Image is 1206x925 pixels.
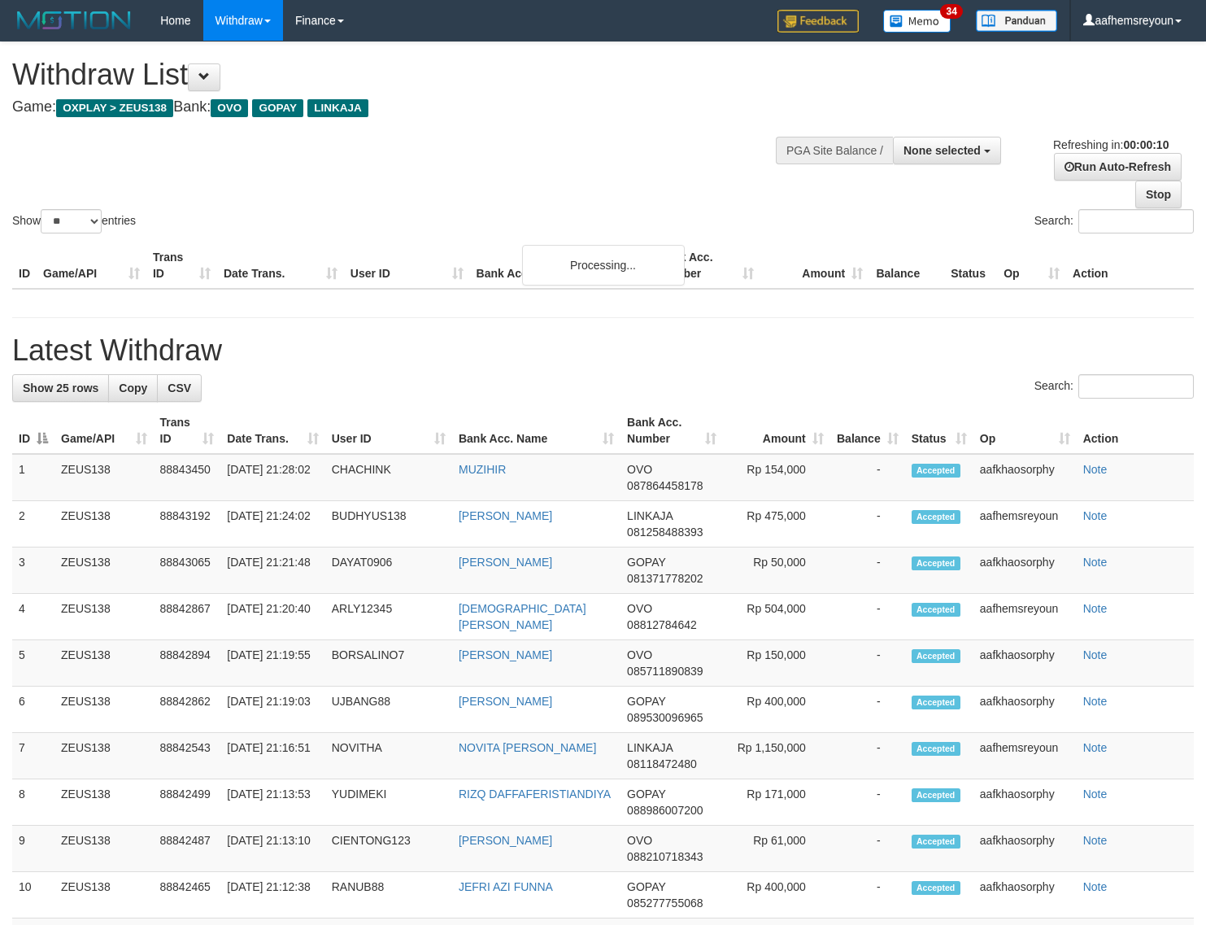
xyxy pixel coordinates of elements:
td: Rp 1,150,000 [723,733,830,779]
a: RIZQ DAFFAFERISTIANDIYA [459,788,611,801]
td: ZEUS138 [54,640,154,687]
td: [DATE] 21:24:02 [220,501,324,548]
td: [DATE] 21:28:02 [220,454,324,501]
td: ZEUS138 [54,548,154,594]
td: 9 [12,826,54,872]
span: Copy 085277755068 to clipboard [627,897,703,910]
td: BUDHYUS138 [325,501,452,548]
th: Trans ID: activate to sort column ascending [154,408,221,454]
span: Accepted [912,649,960,663]
th: Game/API: activate to sort column ascending [54,408,154,454]
td: Rp 400,000 [723,872,830,918]
span: Copy 08118472480 to clipboard [627,757,697,770]
td: 88842465 [154,872,221,918]
a: Note [1083,556,1108,569]
th: ID [12,242,37,289]
a: JEFRI AZI FUNNA [459,880,553,893]
td: NOVITHA [325,733,452,779]
th: Trans ID [146,242,217,289]
td: Rp 154,000 [723,454,830,501]
td: - [830,733,905,779]
td: Rp 504,000 [723,594,830,640]
th: Op [997,242,1066,289]
td: aafkhaosorphy [973,826,1077,872]
a: Note [1083,788,1108,801]
span: Copy 087864458178 to clipboard [627,479,703,492]
td: 88843192 [154,501,221,548]
td: aafkhaosorphy [973,640,1077,687]
button: None selected [893,137,1001,164]
td: Rp 475,000 [723,501,830,548]
td: 88842867 [154,594,221,640]
span: CSV [168,382,191,395]
span: Accepted [912,603,960,617]
td: 7 [12,733,54,779]
input: Search: [1078,209,1194,233]
span: Copy 08812784642 to clipboard [627,618,697,631]
td: 88843065 [154,548,221,594]
th: Date Trans. [217,242,344,289]
a: Note [1083,509,1108,522]
a: Note [1083,880,1108,893]
span: OVO [211,99,248,117]
th: Balance: activate to sort column ascending [830,408,905,454]
td: [DATE] 21:13:10 [220,826,324,872]
span: GOPAY [252,99,303,117]
th: User ID [344,242,470,289]
span: OVO [627,834,652,847]
td: [DATE] 21:13:53 [220,779,324,826]
th: Bank Acc. Number: activate to sort column ascending [620,408,723,454]
a: Note [1083,463,1108,476]
td: aafhemsreyoun [973,733,1077,779]
span: Refreshing in: [1053,138,1169,151]
span: Accepted [912,696,960,709]
input: Search: [1078,374,1194,399]
a: NOVITA [PERSON_NAME] [459,741,596,754]
span: Copy 089530096965 to clipboard [627,711,703,724]
td: - [830,826,905,872]
a: Note [1083,695,1108,708]
span: OVO [627,602,652,615]
td: - [830,687,905,733]
a: [PERSON_NAME] [459,556,552,569]
td: - [830,779,905,826]
td: - [830,454,905,501]
td: ZEUS138 [54,872,154,918]
span: OXPLAY > ZEUS138 [56,99,173,117]
th: Action [1077,408,1194,454]
th: Status [944,242,997,289]
td: aafkhaosorphy [973,779,1077,826]
td: 88842499 [154,779,221,826]
a: Show 25 rows [12,374,109,402]
img: Button%20Memo.svg [883,10,951,33]
a: [PERSON_NAME] [459,648,552,661]
span: Copy 088210718343 to clipboard [627,850,703,863]
td: Rp 61,000 [723,826,830,872]
td: Rp 171,000 [723,779,830,826]
a: CSV [157,374,202,402]
td: UJBANG88 [325,687,452,733]
img: panduan.png [976,10,1057,32]
span: LINKAJA [307,99,368,117]
span: Copy 088986007200 to clipboard [627,804,703,817]
span: Show 25 rows [23,382,98,395]
td: [DATE] 21:16:51 [220,733,324,779]
td: CIENTONG123 [325,826,452,872]
td: [DATE] 21:12:38 [220,872,324,918]
select: Showentries [41,209,102,233]
a: Note [1083,741,1108,754]
td: ZEUS138 [54,594,154,640]
td: aafhemsreyoun [973,594,1077,640]
span: Accepted [912,881,960,895]
td: DAYAT0906 [325,548,452,594]
h4: Game: Bank: [12,99,788,116]
th: Date Trans.: activate to sort column ascending [220,408,324,454]
span: Accepted [912,835,960,849]
span: Accepted [912,510,960,524]
td: Rp 400,000 [723,687,830,733]
span: Copy [119,382,147,395]
td: 1 [12,454,54,501]
span: Accepted [912,788,960,802]
a: Note [1083,834,1108,847]
th: Bank Acc. Name [470,242,652,289]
